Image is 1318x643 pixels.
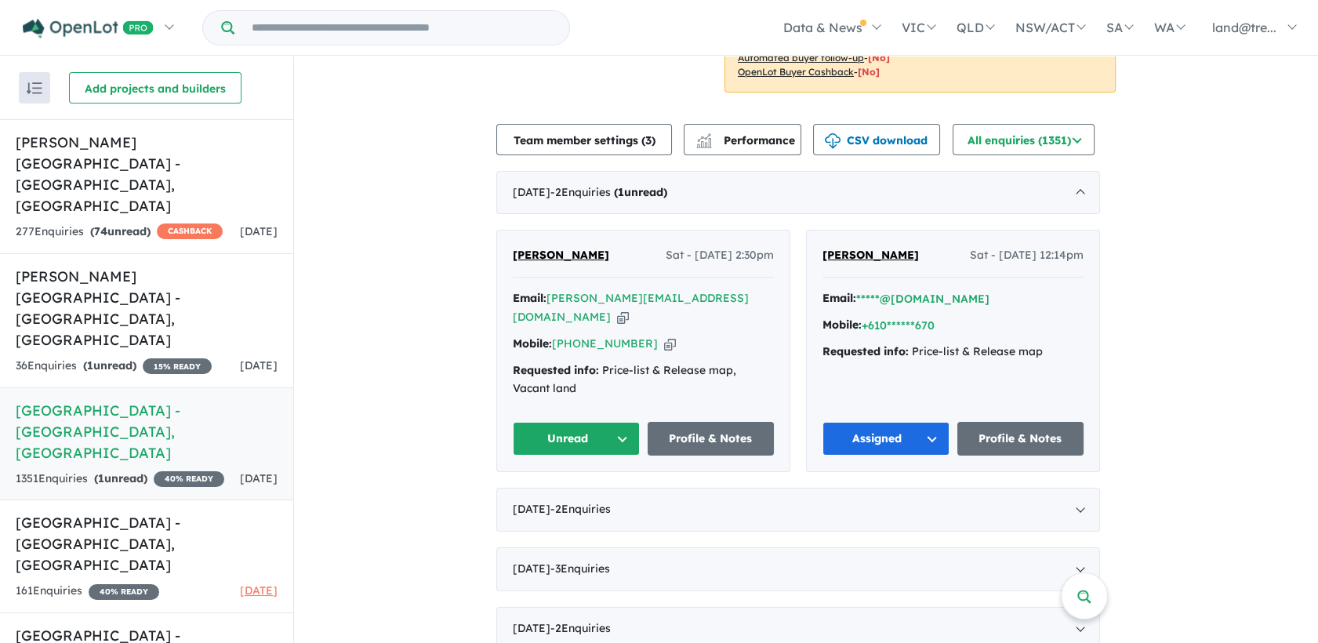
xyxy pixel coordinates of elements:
span: 3 [645,133,652,147]
strong: Mobile: [822,318,862,332]
strong: ( unread) [83,358,136,372]
img: bar-chart.svg [696,138,712,148]
strong: Email: [513,291,546,305]
strong: Requested info: [822,344,909,358]
span: - 3 Enquir ies [550,561,610,576]
span: 40 % READY [154,471,224,487]
span: [PERSON_NAME] [513,248,609,262]
span: Performance [699,133,795,147]
button: Performance [684,124,801,155]
div: 1351 Enquir ies [16,470,224,489]
strong: ( unread) [90,224,151,238]
span: [DATE] [240,358,278,372]
strong: Mobile: [513,336,552,351]
div: 277 Enquir ies [16,223,223,242]
strong: ( unread) [614,185,667,199]
span: [PERSON_NAME] [822,248,919,262]
span: land@tre... [1212,20,1276,35]
span: [DATE] [240,224,278,238]
span: [DATE] [240,583,278,598]
strong: Requested info: [513,363,599,377]
button: Copy [664,336,676,352]
span: - 2 Enquir ies [550,185,667,199]
div: [DATE] [496,547,1100,591]
div: 36 Enquir ies [16,357,212,376]
span: CASHBACK [157,223,223,239]
button: Copy [617,309,629,325]
img: line-chart.svg [697,133,711,142]
button: All enquiries (1351) [953,124,1095,155]
div: 161 Enquir ies [16,582,159,601]
div: Price-list & Release map, Vacant land [513,361,774,399]
strong: Email: [822,291,856,305]
span: Sat - [DATE] 2:30pm [666,246,774,265]
span: 1 [87,358,93,372]
h5: [PERSON_NAME][GEOGRAPHIC_DATA] - [GEOGRAPHIC_DATA] , [GEOGRAPHIC_DATA] [16,132,278,216]
span: 1 [98,471,104,485]
a: [PERSON_NAME] [513,246,609,265]
button: Assigned [822,422,949,456]
span: [No] [858,66,880,78]
span: [No] [868,52,890,64]
h5: [GEOGRAPHIC_DATA] - [GEOGRAPHIC_DATA] , [GEOGRAPHIC_DATA] [16,400,278,463]
u: OpenLot Buyer Cashback [738,66,854,78]
span: 15 % READY [143,358,212,374]
a: [PERSON_NAME][EMAIL_ADDRESS][DOMAIN_NAME] [513,291,749,324]
img: download icon [825,133,841,149]
u: Automated buyer follow-up [738,52,864,64]
strong: ( unread) [94,471,147,485]
button: CSV download [813,124,940,155]
img: sort.svg [27,82,42,94]
span: 74 [94,224,107,238]
img: Openlot PRO Logo White [23,19,154,38]
span: - 2 Enquir ies [550,621,611,635]
button: Unread [513,422,640,456]
div: [DATE] [496,488,1100,532]
span: Sat - [DATE] 12:14pm [970,246,1084,265]
h5: [GEOGRAPHIC_DATA] - [GEOGRAPHIC_DATA] , [GEOGRAPHIC_DATA] [16,512,278,576]
div: [DATE] [496,171,1100,215]
a: [PHONE_NUMBER] [552,336,658,351]
span: [DATE] [240,471,278,485]
a: [PERSON_NAME] [822,246,919,265]
button: Add projects and builders [69,72,241,104]
input: Try estate name, suburb, builder or developer [238,11,566,45]
span: 1 [618,185,624,199]
span: 40 % READY [89,584,159,600]
h5: [PERSON_NAME] [GEOGRAPHIC_DATA] - [GEOGRAPHIC_DATA] , [GEOGRAPHIC_DATA] [16,266,278,351]
span: - 2 Enquir ies [550,502,611,516]
button: Team member settings (3) [496,124,672,155]
div: Price-list & Release map [822,343,1084,361]
a: Profile & Notes [648,422,775,456]
a: Profile & Notes [957,422,1084,456]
